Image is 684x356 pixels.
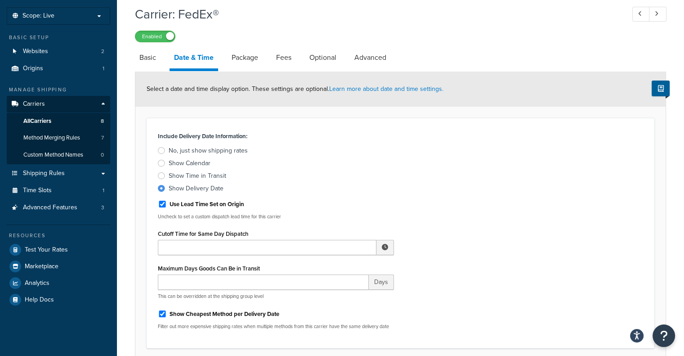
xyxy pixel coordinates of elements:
a: Shipping Rules [7,165,110,182]
span: Origins [23,65,43,72]
div: Show Calendar [169,159,210,168]
button: Open Resource Center [653,324,675,347]
div: Show Time in Transit [169,171,226,180]
li: Carriers [7,96,110,164]
a: Method Merging Rules7 [7,130,110,146]
a: Fees [272,47,296,68]
a: Optional [305,47,341,68]
a: Previous Record [632,7,650,22]
a: Time Slots1 [7,182,110,199]
label: Include Delivery Date Information: [158,130,247,143]
span: Advanced Features [23,204,77,212]
span: 2 [101,48,104,55]
button: Show Help Docs [652,81,670,96]
a: Marketplace [7,258,110,275]
span: Marketplace [25,263,58,270]
a: Basic [135,47,161,68]
span: Analytics [25,279,49,287]
a: Analytics [7,275,110,291]
span: Time Slots [23,187,52,194]
a: AllCarriers8 [7,113,110,130]
span: 8 [101,117,104,125]
a: Origins1 [7,60,110,77]
span: Days [369,275,394,290]
span: All Carriers [23,117,51,125]
div: No, just show shipping rates [169,146,248,155]
a: Next Record [649,7,666,22]
div: Basic Setup [7,34,110,41]
p: Uncheck to set a custom dispatch lead time for this carrier [158,213,394,220]
label: Enabled [135,31,175,42]
label: Use Lead Time Set on Origin [170,200,244,208]
div: Show Delivery Date [169,184,224,193]
a: Advanced [350,47,391,68]
li: Websites [7,43,110,60]
label: Cutoff Time for Same Day Dispatch [158,230,248,237]
a: Learn more about date and time settings. [329,84,443,94]
p: Filter out more expensive shipping rates when multiple methods from this carrier have the same de... [158,323,394,330]
label: Show Cheapest Method per Delivery Date [170,310,279,318]
span: Scope: Live [22,12,54,20]
span: 0 [101,151,104,159]
a: Custom Method Names0 [7,147,110,163]
a: Date & Time [170,47,218,71]
a: Test Your Rates [7,242,110,258]
li: Time Slots [7,182,110,199]
li: Custom Method Names [7,147,110,163]
span: Custom Method Names [23,151,83,159]
p: This can be overridden at the shipping group level [158,293,394,300]
span: Help Docs [25,296,54,304]
span: 1 [103,65,104,72]
span: Carriers [23,100,45,108]
div: Resources [7,232,110,239]
li: Origins [7,60,110,77]
span: 7 [101,134,104,142]
a: Websites2 [7,43,110,60]
li: Advanced Features [7,199,110,216]
a: Advanced Features3 [7,199,110,216]
h1: Carrier: FedEx® [135,5,616,23]
div: Manage Shipping [7,86,110,94]
span: Method Merging Rules [23,134,80,142]
span: 3 [101,204,104,212]
a: Package [227,47,263,68]
li: Method Merging Rules [7,130,110,146]
a: Carriers [7,96,110,113]
a: Help Docs [7,292,110,308]
label: Maximum Days Goods Can Be in Transit [158,265,260,272]
span: Select a date and time display option. These settings are optional. [147,84,443,94]
span: Test Your Rates [25,246,68,254]
span: Websites [23,48,48,55]
span: Shipping Rules [23,170,65,177]
span: 1 [103,187,104,194]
